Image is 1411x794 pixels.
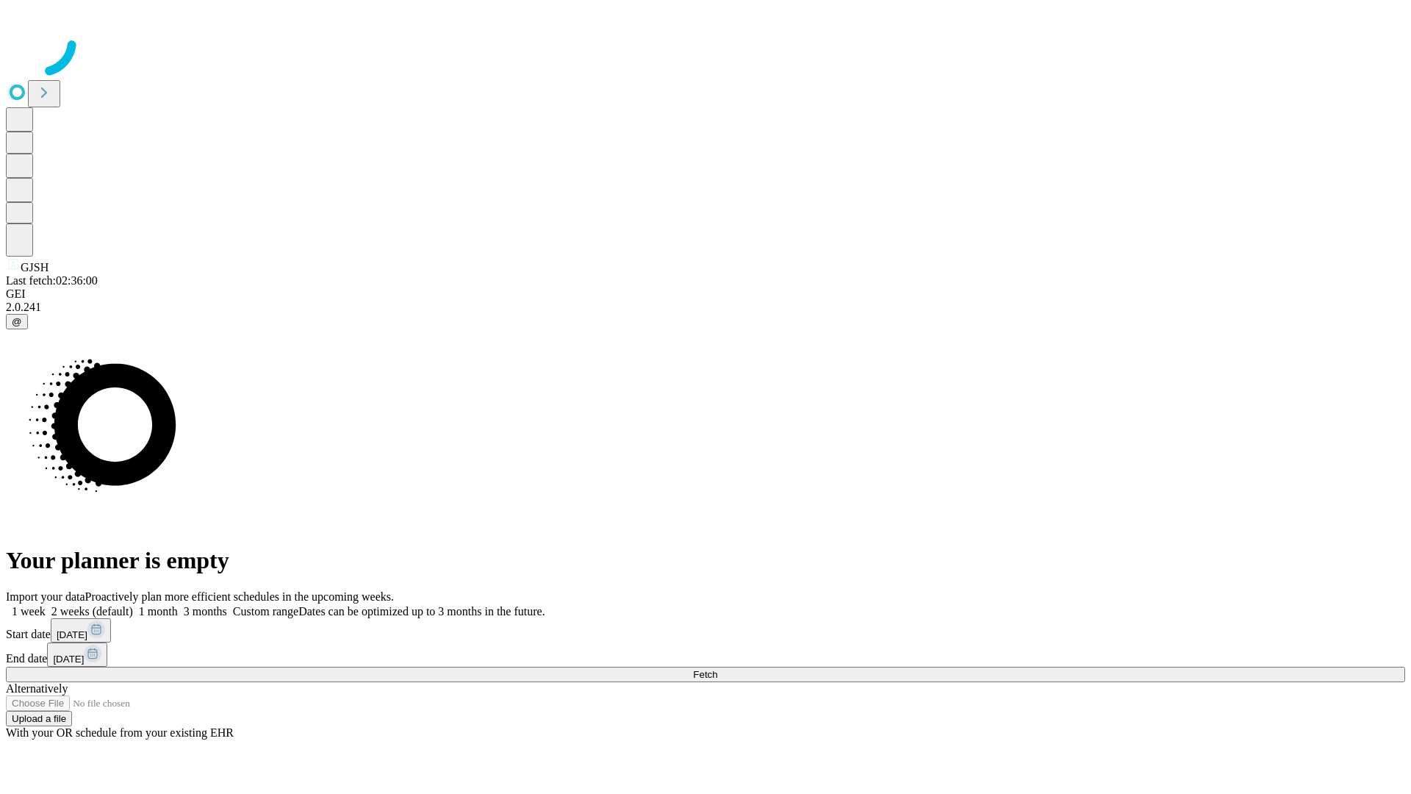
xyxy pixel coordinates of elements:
[6,726,234,739] span: With your OR schedule from your existing EHR
[6,547,1405,574] h1: Your planner is empty
[6,667,1405,682] button: Fetch
[85,590,394,603] span: Proactively plan more efficient schedules in the upcoming weeks.
[184,605,227,618] span: 3 months
[21,261,49,273] span: GJSH
[12,605,46,618] span: 1 week
[6,314,28,329] button: @
[6,274,98,287] span: Last fetch: 02:36:00
[6,682,68,695] span: Alternatively
[6,301,1405,314] div: 2.0.241
[6,643,1405,667] div: End date
[298,605,545,618] span: Dates can be optimized up to 3 months in the future.
[6,711,72,726] button: Upload a file
[51,618,111,643] button: [DATE]
[233,605,298,618] span: Custom range
[51,605,133,618] span: 2 weeks (default)
[139,605,178,618] span: 1 month
[47,643,107,667] button: [DATE]
[6,590,85,603] span: Import your data
[53,654,84,665] span: [DATE]
[6,618,1405,643] div: Start date
[12,316,22,327] span: @
[6,287,1405,301] div: GEI
[57,629,87,640] span: [DATE]
[693,669,717,680] span: Fetch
